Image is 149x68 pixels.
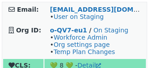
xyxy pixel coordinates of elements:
[53,48,115,55] a: Temp Plan Changes
[16,27,41,34] strong: Org ID:
[50,27,87,34] a: o-QV7-eu1
[53,41,110,48] a: Org settings page
[53,34,107,41] a: Workforce Admin
[93,27,128,34] a: On Staging
[50,34,115,55] span: • • •
[50,13,104,20] span: •
[17,6,39,13] strong: Email:
[89,27,92,34] strong: /
[53,13,104,20] a: User on Staging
